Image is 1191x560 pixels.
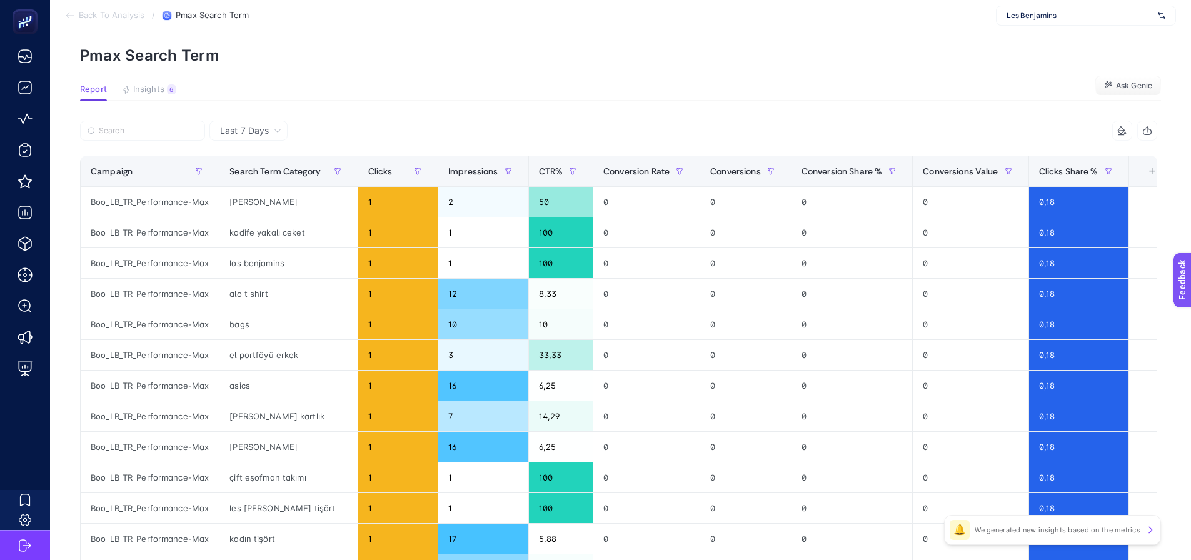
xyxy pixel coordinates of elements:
div: 0 [791,279,913,309]
div: Boo_LB_TR_Performance-Max [81,371,219,401]
div: [PERSON_NAME] kartlık [219,401,357,431]
div: 0 [913,340,1028,370]
div: 0 [913,187,1028,217]
div: Boo_LB_TR_Performance-Max [81,340,219,370]
div: 16 [438,371,528,401]
div: 0,18 [1029,401,1128,431]
div: 0,18 [1029,462,1128,492]
span: Back To Analysis [79,11,144,21]
div: Boo_LB_TR_Performance-Max [81,401,219,431]
div: Boo_LB_TR_Performance-Max [81,493,219,523]
div: 1 [358,309,438,339]
div: 0 [913,462,1028,492]
span: Conversions Value [923,166,998,176]
div: Boo_LB_TR_Performance-Max [81,279,219,309]
div: Boo_LB_TR_Performance-Max [81,187,219,217]
div: 0,18 [1029,371,1128,401]
div: 0 [700,248,791,278]
div: [PERSON_NAME] [219,187,357,217]
div: 1 [438,217,528,247]
div: 0 [913,432,1028,462]
div: 6,25 [529,371,593,401]
div: 0 [593,462,700,492]
div: 7 [438,401,528,431]
div: 0 [593,279,700,309]
div: 1 [358,401,438,431]
div: 0 [700,187,791,217]
div: el portföyü erkek [219,340,357,370]
div: 0,18 [1029,187,1128,217]
div: 0 [593,309,700,339]
div: 6,25 [529,432,593,462]
div: 100 [529,217,593,247]
div: 100 [529,462,593,492]
div: 0,18 [1029,248,1128,278]
div: los benjamins [219,248,357,278]
div: 10 items selected [1139,166,1149,194]
div: 33,33 [529,340,593,370]
span: CTR% [539,166,563,176]
div: 0 [791,340,913,370]
div: 0 [791,217,913,247]
div: 0 [700,309,791,339]
div: kadife yakalı ceket [219,217,357,247]
div: 1 [358,279,438,309]
div: 0 [791,187,913,217]
span: Insights [133,84,164,94]
div: 0 [791,248,913,278]
div: asics [219,371,357,401]
div: 10 [529,309,593,339]
div: [PERSON_NAME] [219,432,357,462]
span: Les Benjamins [1007,11,1153,21]
div: 0 [700,371,791,401]
div: 2 [438,187,528,217]
div: 0 [913,524,1028,554]
div: 0 [791,524,913,554]
span: / [152,10,155,20]
div: 0 [913,493,1028,523]
div: 0 [913,401,1028,431]
div: 1 [358,217,438,247]
div: Boo_LB_TR_Performance-Max [81,248,219,278]
span: Clicks Share % [1039,166,1098,176]
div: 0 [593,248,700,278]
span: Last 7 Days [220,124,269,137]
div: + [1140,166,1164,176]
div: 1 [358,248,438,278]
div: 1 [358,340,438,370]
p: Pmax Search Term [80,46,1161,64]
div: kadın tişört [219,524,357,554]
span: Report [80,84,107,94]
div: 0 [593,217,700,247]
p: We generated new insights based on the metrics [975,525,1140,535]
div: 1 [358,524,438,554]
div: 0 [700,279,791,309]
div: 0 [791,493,913,523]
div: 0,18 [1029,279,1128,309]
span: Campaign [91,166,133,176]
div: 1 [358,371,438,401]
div: 0 [913,279,1028,309]
div: 0,18 [1029,340,1128,370]
button: Ask Genie [1095,76,1161,96]
div: 0 [593,493,700,523]
span: Conversions [710,166,761,176]
div: 14,29 [529,401,593,431]
div: 0 [700,340,791,370]
div: 1 [358,187,438,217]
div: 50 [529,187,593,217]
div: Boo_LB_TR_Performance-Max [81,309,219,339]
div: 0 [791,371,913,401]
div: 100 [529,493,593,523]
span: Ask Genie [1116,81,1152,91]
div: 1 [358,462,438,492]
div: 0 [700,432,791,462]
div: Boo_LB_TR_Performance-Max [81,462,219,492]
div: Boo_LB_TR_Performance-Max [81,217,219,247]
div: alo t shirt [219,279,357,309]
div: 0,18 [1029,309,1128,339]
div: 0,18 [1029,432,1128,462]
div: 0 [700,524,791,554]
div: 0 [593,432,700,462]
div: 6 [167,84,176,94]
